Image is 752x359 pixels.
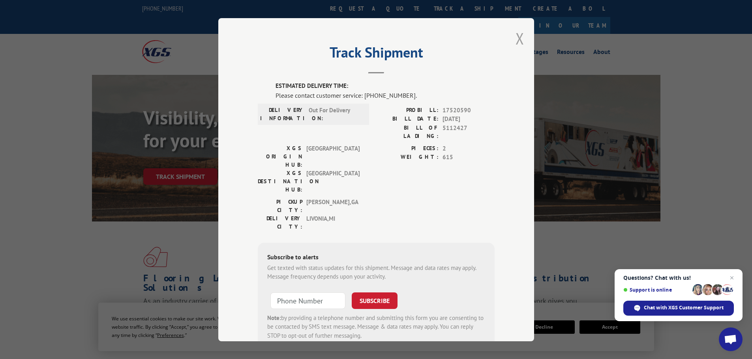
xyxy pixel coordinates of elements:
h2: Track Shipment [258,47,495,62]
label: BILL DATE: [376,115,439,124]
span: [DATE] [443,115,495,124]
div: Get texted with status updates for this shipment. Message and data rates may apply. Message frequ... [267,263,485,281]
span: [PERSON_NAME] , GA [306,197,360,214]
label: PIECES: [376,144,439,153]
span: 5112427 [443,123,495,140]
span: 2 [443,144,495,153]
label: XGS DESTINATION HUB: [258,169,302,193]
div: Subscribe to alerts [267,252,485,263]
span: LIVONIA , MI [306,214,360,231]
label: XGS ORIGIN HUB: [258,144,302,169]
label: WEIGHT: [376,153,439,162]
input: Phone Number [270,292,345,309]
label: PROBILL: [376,106,439,115]
label: ESTIMATED DELIVERY TIME: [276,82,495,91]
span: Chat with XGS Customer Support [644,304,724,311]
span: [GEOGRAPHIC_DATA] [306,169,360,193]
span: Chat with XGS Customer Support [623,301,734,316]
button: SUBSCRIBE [352,292,398,309]
span: 17520590 [443,106,495,115]
span: Support is online [623,287,690,293]
div: Please contact customer service: [PHONE_NUMBER]. [276,90,495,100]
a: Open chat [719,327,743,351]
label: DELIVERY INFORMATION: [260,106,305,122]
span: Questions? Chat with us! [623,275,734,281]
button: Close modal [516,28,524,49]
label: DELIVERY CITY: [258,214,302,231]
label: PICKUP CITY: [258,197,302,214]
label: BILL OF LADING: [376,123,439,140]
div: by providing a telephone number and submitting this form you are consenting to be contacted by SM... [267,313,485,340]
strong: Note: [267,314,281,321]
span: Out For Delivery [309,106,362,122]
span: 615 [443,153,495,162]
span: [GEOGRAPHIC_DATA] [306,144,360,169]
